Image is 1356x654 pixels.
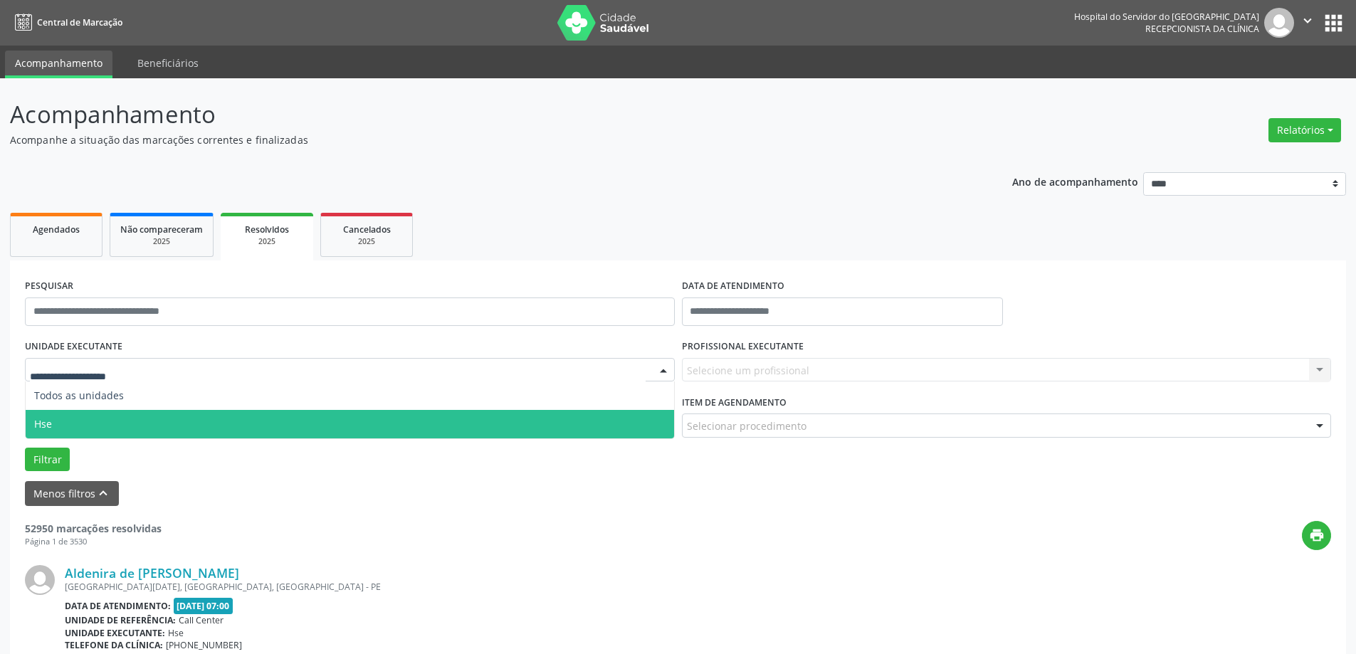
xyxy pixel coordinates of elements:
span: [PHONE_NUMBER] [166,639,242,651]
a: Central de Marcação [10,11,122,34]
img: img [1264,8,1294,38]
label: PESQUISAR [25,275,73,297]
p: Ano de acompanhamento [1012,172,1138,190]
b: Telefone da clínica: [65,639,163,651]
b: Unidade de referência: [65,614,176,626]
a: Acompanhamento [5,51,112,78]
span: Call Center [179,614,224,626]
a: Aldenira de [PERSON_NAME] [65,565,239,581]
div: 2025 [231,236,303,247]
p: Acompanhe a situação das marcações correntes e finalizadas [10,132,945,147]
div: 2025 [120,236,203,247]
img: img [25,565,55,595]
i: print [1309,527,1325,543]
p: Acompanhamento [10,97,945,132]
label: DATA DE ATENDIMENTO [682,275,784,297]
button:  [1294,8,1321,38]
i: keyboard_arrow_up [95,485,111,501]
span: Todos as unidades [34,389,124,402]
button: Relatórios [1268,118,1341,142]
b: Data de atendimento: [65,600,171,612]
a: Beneficiários [127,51,209,75]
div: Hospital do Servidor do [GEOGRAPHIC_DATA] [1074,11,1259,23]
span: Recepcionista da clínica [1145,23,1259,35]
span: Selecionar procedimento [687,418,806,433]
span: Hse [34,417,52,431]
button: Menos filtroskeyboard_arrow_up [25,481,119,506]
div: 2025 [331,236,402,247]
label: PROFISSIONAL EXECUTANTE [682,336,804,358]
label: UNIDADE EXECUTANTE [25,336,122,358]
div: [GEOGRAPHIC_DATA][DATE], [GEOGRAPHIC_DATA], [GEOGRAPHIC_DATA] - PE [65,581,1331,593]
label: Item de agendamento [682,391,787,413]
div: Página 1 de 3530 [25,536,162,548]
button: Filtrar [25,448,70,472]
span: Agendados [33,223,80,236]
span: Resolvidos [245,223,289,236]
i:  [1300,13,1315,28]
span: Central de Marcação [37,16,122,28]
span: Não compareceram [120,223,203,236]
strong: 52950 marcações resolvidas [25,522,162,535]
span: Cancelados [343,223,391,236]
button: apps [1321,11,1346,36]
b: Unidade executante: [65,627,165,639]
button: print [1302,521,1331,550]
span: [DATE] 07:00 [174,598,233,614]
span: Hse [168,627,184,639]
